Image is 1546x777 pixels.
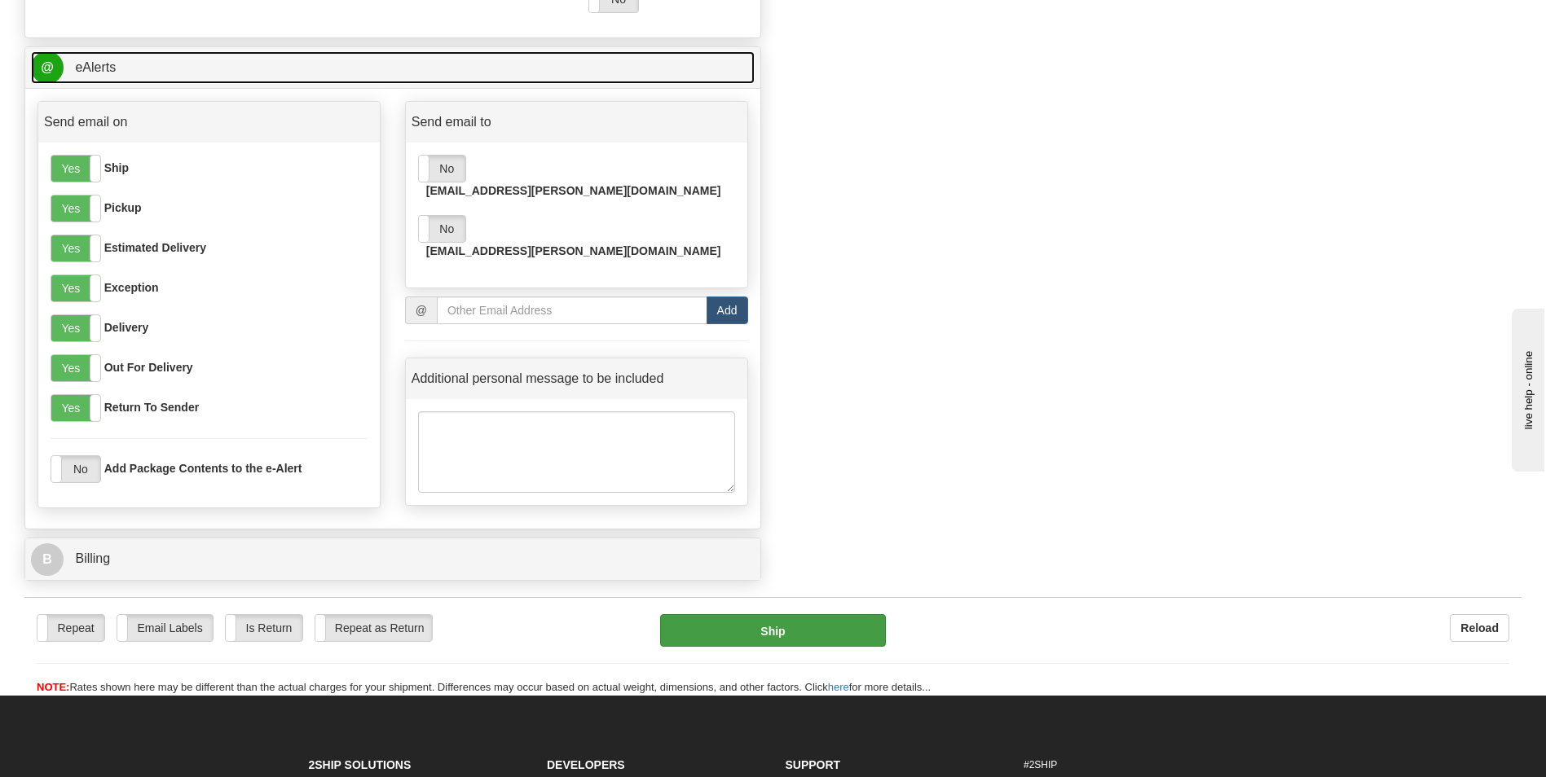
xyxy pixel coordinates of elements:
[104,279,159,296] label: Exception
[828,681,849,693] a: here
[426,243,721,259] label: [EMAIL_ADDRESS][PERSON_NAME][DOMAIN_NAME]
[51,315,100,341] label: Yes
[31,51,755,85] a: @ eAlerts
[51,395,100,421] label: Yes
[226,615,302,641] label: Is Return
[419,216,465,242] label: No
[75,60,116,74] span: eAlerts
[315,615,432,641] label: Repeat as Return
[75,551,110,565] span: Billing
[31,543,64,576] span: B
[547,758,625,771] strong: Developers
[412,362,742,395] a: Additional personal message to be included
[51,195,100,222] label: Yes
[24,680,1522,696] div: Rates shown here may be different than the actual charges for your shipment. Differences may occu...
[104,200,142,216] label: Pickup
[419,156,465,182] label: No
[51,235,100,261] label: Yes
[1460,621,1499,634] b: Reload
[44,106,374,138] a: Send email on
[426,182,721,199] label: [EMAIL_ADDRESS][PERSON_NAME][DOMAIN_NAME]
[104,160,129,176] label: Ship
[437,296,707,324] input: Other Email Address
[104,319,148,336] label: Delivery
[1450,614,1509,642] button: Reload
[707,296,748,324] button: Add
[1024,760,1238,770] h6: #2SHIP
[51,156,100,182] label: Yes
[37,681,69,693] span: NOTE:
[31,542,755,576] a: B Billing
[117,615,213,641] label: Email Labels
[37,615,104,641] label: Repeat
[405,296,437,324] span: @
[51,275,100,301] label: Yes
[660,614,885,647] button: Ship
[12,14,151,26] div: live help - online
[51,456,100,482] label: No
[104,460,302,476] label: Add Package Contents to the e-Alert
[104,359,193,375] label: Out For Delivery
[31,51,64,84] span: @
[1509,305,1544,472] iframe: chat widget
[51,355,100,381] label: Yes
[309,758,412,771] strong: 2Ship Solutions
[786,758,841,771] strong: Support
[412,106,742,138] a: Send email to
[104,239,206,256] label: Estimated Delivery
[104,399,199,415] label: Return To Sender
